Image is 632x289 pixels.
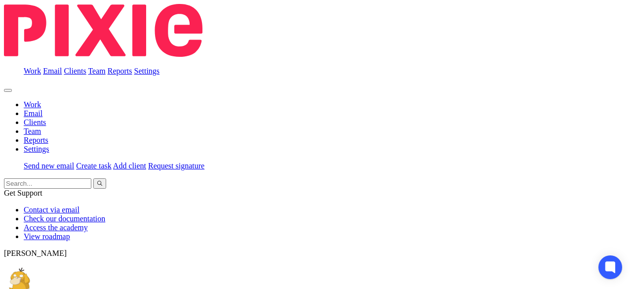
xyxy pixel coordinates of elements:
[4,4,202,57] img: Pixie
[24,214,105,223] a: Check our documentation
[24,145,49,153] a: Settings
[88,67,105,75] a: Team
[24,136,48,144] a: Reports
[76,162,112,170] a: Create task
[24,206,79,214] a: Contact via email
[24,223,88,232] a: Access the academy
[24,127,41,135] a: Team
[24,232,70,241] a: View roadmap
[64,67,86,75] a: Clients
[4,249,628,258] p: [PERSON_NAME]
[113,162,146,170] a: Add client
[24,109,42,118] a: Email
[24,118,46,126] a: Clients
[43,67,62,75] a: Email
[108,67,132,75] a: Reports
[24,100,41,109] a: Work
[93,178,106,189] button: Search
[24,67,41,75] a: Work
[148,162,204,170] a: Request signature
[134,67,160,75] a: Settings
[4,189,42,197] span: Get Support
[24,162,74,170] a: Send new email
[4,178,91,189] input: Search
